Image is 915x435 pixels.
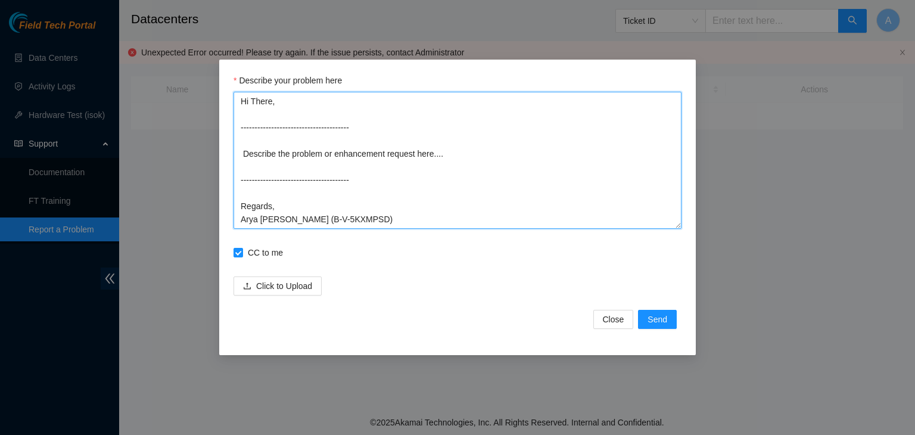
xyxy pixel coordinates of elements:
span: uploadClick to Upload [234,281,322,291]
button: Close [593,310,634,329]
button: Send [638,310,677,329]
span: Close [603,313,624,326]
span: CC to me [243,246,288,259]
span: Send [648,313,667,326]
span: Click to Upload [256,279,312,293]
label: Describe your problem here [234,74,342,87]
span: upload [243,282,251,291]
textarea: Describe your problem here [234,92,681,229]
button: uploadClick to Upload [234,276,322,296]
